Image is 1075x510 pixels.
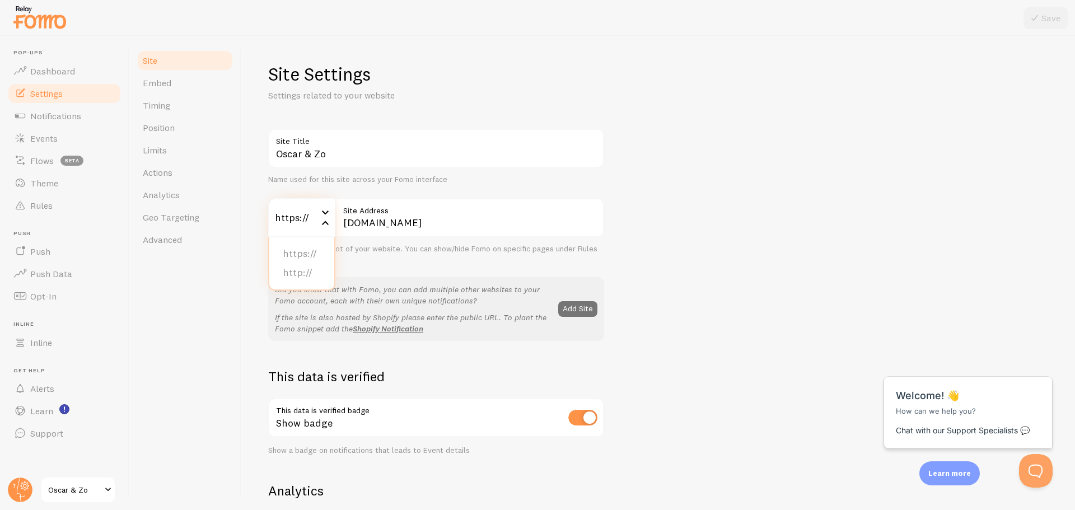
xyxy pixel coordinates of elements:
a: Alerts [7,377,122,400]
a: Geo Targeting [136,206,234,228]
a: Events [7,127,122,149]
h2: This data is verified [268,368,604,385]
span: Site [143,55,157,66]
p: Learn more [928,468,971,479]
a: Opt-In [7,285,122,307]
label: Site Title [268,129,604,148]
span: Get Help [13,367,122,375]
li: http:// [269,263,334,283]
div: Name used for this site across your Fomo interface [268,175,604,185]
a: Push [7,240,122,263]
span: Inline [30,337,52,348]
span: Advanced [143,234,182,245]
a: Support [7,422,122,445]
a: Push Data [7,263,122,285]
span: Actions [143,167,172,178]
a: Learn [7,400,122,422]
a: Settings [7,82,122,105]
span: Dashboard [30,65,75,77]
iframe: Help Scout Beacon - Open [1019,454,1053,488]
span: beta [60,156,83,166]
span: Push [30,246,50,257]
li: https:// [269,244,334,264]
a: Theme [7,172,122,194]
div: Show badge [268,398,604,439]
div: https:// [268,198,335,237]
span: Embed [143,77,171,88]
span: Opt-In [30,291,57,302]
h2: Analytics [268,482,604,499]
span: Settings [30,88,63,99]
div: Learn more [919,461,980,485]
input: myhonestcompany.com [335,198,604,237]
span: Inline [13,321,122,328]
a: Notifications [7,105,122,127]
a: Rules [7,194,122,217]
img: fomo-relay-logo-orange.svg [12,3,68,31]
a: Dashboard [7,60,122,82]
span: Geo Targeting [143,212,199,223]
a: Site [136,49,234,72]
label: Site Address [335,198,604,217]
a: Limits [136,139,234,161]
span: Limits [143,144,167,156]
button: Add Site [558,301,597,317]
span: Analytics [143,189,180,200]
p: Did you know that with Fomo, you can add multiple other websites to your Fomo account, each with ... [275,284,551,306]
a: Advanced [136,228,234,251]
iframe: Help Scout Beacon - Messages and Notifications [878,349,1059,454]
svg: <p>Watch New Feature Tutorials!</p> [59,404,69,414]
span: Learn [30,405,53,417]
span: Push [13,230,122,237]
a: Flows beta [7,149,122,172]
a: Position [136,116,234,139]
span: Pop-ups [13,49,122,57]
a: Embed [136,72,234,94]
span: Support [30,428,63,439]
div: Show a badge on notifications that leads to Event details [268,446,604,456]
span: Rules [30,200,53,211]
p: If the site is also hosted by Shopify please enter the public URL. To plant the Fomo snippet add the [275,312,551,334]
span: Oscar & Zo [48,483,101,497]
div: This is likely the root of your website. You can show/hide Fomo on specific pages under Rules tab [268,244,604,264]
span: Alerts [30,383,54,394]
span: Flows [30,155,54,166]
a: Timing [136,94,234,116]
span: Position [143,122,175,133]
a: Inline [7,331,122,354]
a: Actions [136,161,234,184]
span: Timing [143,100,170,111]
a: Analytics [136,184,234,206]
span: Push Data [30,268,72,279]
p: Settings related to your website [268,89,537,102]
span: Theme [30,177,58,189]
span: Notifications [30,110,81,121]
h1: Site Settings [268,63,604,86]
a: Oscar & Zo [40,476,116,503]
span: Events [30,133,58,144]
a: Shopify Notification [353,324,423,334]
